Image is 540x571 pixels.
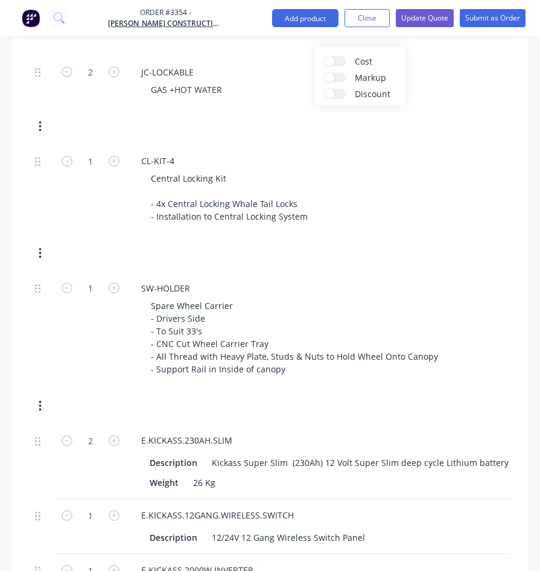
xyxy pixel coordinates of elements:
[145,529,202,546] div: Description
[132,63,203,81] div: JC-LOCKABLE
[460,9,526,27] button: Submit as Order
[145,454,202,471] div: Description
[141,170,317,225] div: Central Locking Kit - 4x Central Locking Whale Tail Locks - Installation to Central Locking System
[355,71,445,84] span: Markup
[22,9,40,27] img: Factory
[132,506,303,524] div: E.KICKASS.12GANG.WIRELESS.SWITCH
[272,9,338,27] button: Add product
[132,432,242,449] div: E.KICKASS.230AH.SLIM
[132,152,184,170] div: CL-KIT-4
[141,297,448,378] div: Spare Wheel Carrier - Drivers Side - To Suit 33's - CNC Cut Wheel Carrier Tray - All Thread with ...
[108,7,223,18] span: Order #3354 -
[108,18,223,29] a: [PERSON_NAME] Construction
[145,474,183,491] div: Weight
[355,55,445,68] span: Cost
[345,9,390,27] button: Close
[132,279,200,297] div: SW-HOLDER
[355,88,445,100] span: Discount
[188,474,220,491] div: 26 Kg
[396,9,454,27] button: Update Quote
[207,529,370,546] div: 12/24V 12 Gang Wireless Switch Panel
[141,81,232,98] div: GAS +HOT WATER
